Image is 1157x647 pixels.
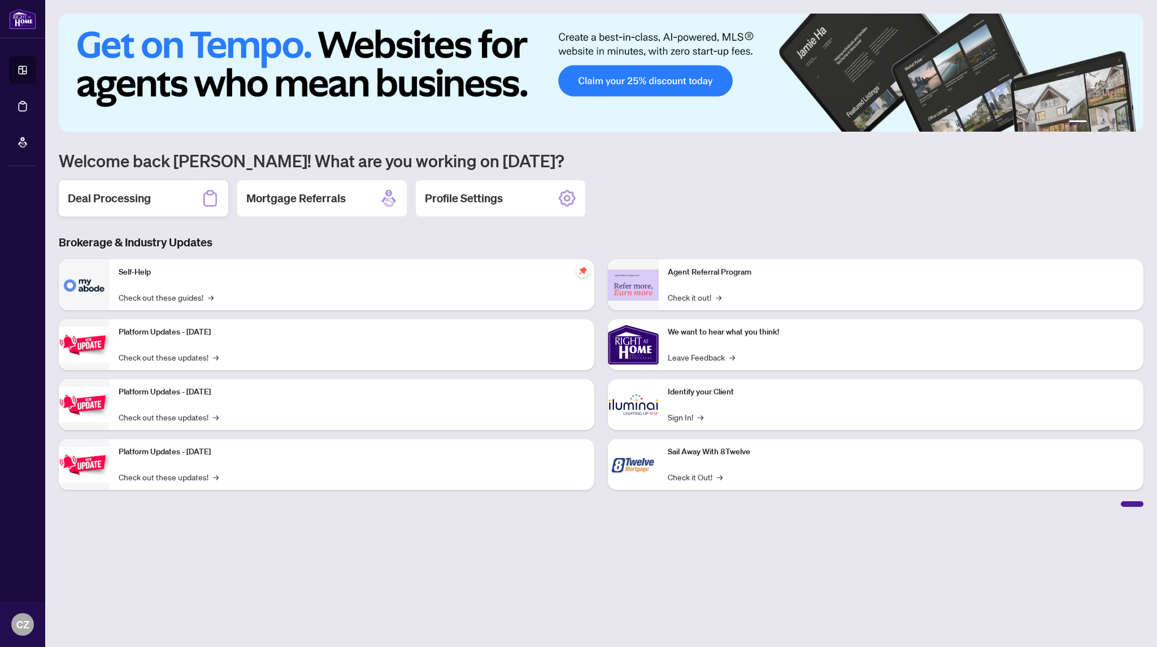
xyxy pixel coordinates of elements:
[59,150,1143,171] h1: Welcome back [PERSON_NAME]! What are you working on [DATE]?
[576,264,590,277] span: pushpin
[668,326,1134,338] p: We want to hear what you think!
[668,386,1134,398] p: Identify your Client
[717,471,723,483] span: →
[59,14,1143,132] img: Slide 0
[59,235,1143,250] h3: Brokerage & Industry Updates
[119,291,214,303] a: Check out these guides!→
[608,439,659,490] img: Sail Away With 8Twelve
[213,471,219,483] span: →
[213,411,219,423] span: →
[119,351,219,363] a: Check out these updates!→
[1110,120,1114,125] button: 4
[1128,120,1132,125] button: 6
[668,266,1134,279] p: Agent Referral Program
[59,387,110,423] img: Platform Updates - July 8, 2025
[668,351,735,363] a: Leave Feedback→
[1119,120,1123,125] button: 5
[668,471,723,483] a: Check it Out!→
[608,379,659,430] img: Identify your Client
[213,351,219,363] span: →
[1101,120,1105,125] button: 3
[119,266,585,279] p: Self-Help
[246,190,346,206] h2: Mortgage Referrals
[668,411,703,423] a: Sign In!→
[608,270,659,301] img: Agent Referral Program
[668,446,1134,458] p: Sail Away With 8Twelve
[59,447,110,483] img: Platform Updates - June 23, 2025
[119,326,585,338] p: Platform Updates - [DATE]
[698,411,703,423] span: →
[119,471,219,483] a: Check out these updates!→
[119,446,585,458] p: Platform Updates - [DATE]
[119,411,219,423] a: Check out these updates!→
[119,386,585,398] p: Platform Updates - [DATE]
[425,190,503,206] h2: Profile Settings
[716,291,721,303] span: →
[16,616,29,632] span: CZ
[668,291,721,303] a: Check it out!→
[1069,120,1087,125] button: 1
[1112,607,1146,641] button: Open asap
[59,327,110,363] img: Platform Updates - July 21, 2025
[1091,120,1096,125] button: 2
[9,8,36,29] img: logo
[68,190,151,206] h2: Deal Processing
[608,319,659,370] img: We want to hear what you think!
[729,351,735,363] span: →
[59,259,110,310] img: Self-Help
[208,291,214,303] span: →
